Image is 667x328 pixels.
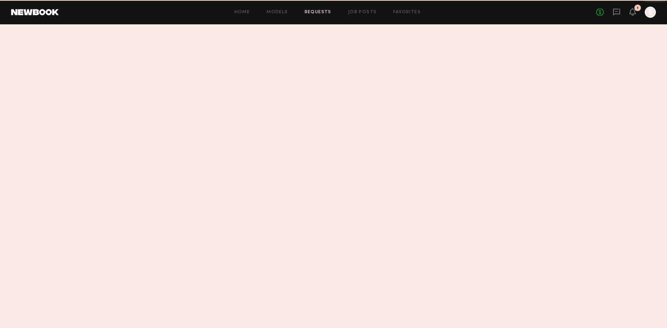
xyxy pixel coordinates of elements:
[348,10,377,15] a: Job Posts
[305,10,331,15] a: Requests
[234,10,250,15] a: Home
[393,10,421,15] a: Favorites
[645,7,656,18] a: E
[266,10,288,15] a: Models
[637,6,639,10] div: 1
